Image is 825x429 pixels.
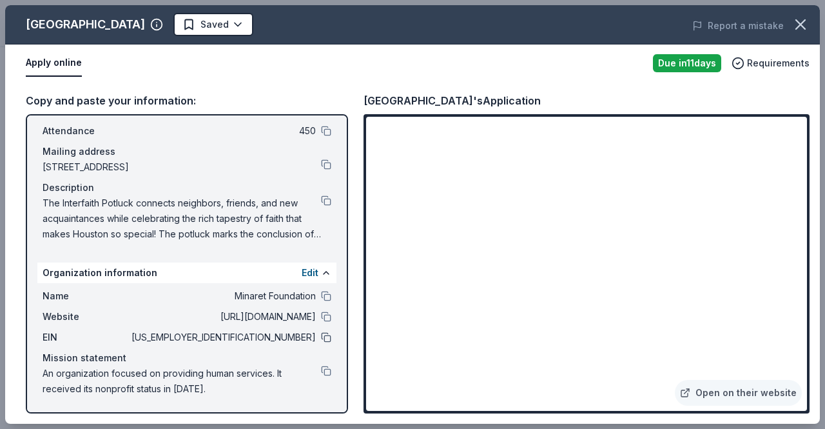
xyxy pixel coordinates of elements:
[43,180,331,195] div: Description
[732,55,810,71] button: Requirements
[43,309,129,324] span: Website
[43,366,321,397] span: An organization focused on providing human services. It received its nonprofit status in [DATE].
[129,309,316,324] span: [URL][DOMAIN_NAME]
[26,50,82,77] button: Apply online
[43,350,331,366] div: Mission statement
[364,92,541,109] div: [GEOGRAPHIC_DATA]'s Application
[200,17,229,32] span: Saved
[173,13,253,36] button: Saved
[675,380,802,406] a: Open on their website
[43,288,129,304] span: Name
[129,330,316,345] span: [US_EMPLOYER_IDENTIFICATION_NUMBER]
[43,195,321,242] span: The Interfaith Potluck connects neighbors, friends, and new acquaintances while celebrating the r...
[302,265,318,281] button: Edit
[26,14,145,35] div: [GEOGRAPHIC_DATA]
[747,55,810,71] span: Requirements
[26,92,348,109] div: Copy and paste your information:
[129,123,316,139] span: 450
[37,263,336,283] div: Organization information
[43,144,331,159] div: Mailing address
[129,288,316,304] span: Minaret Foundation
[43,123,129,139] span: Attendance
[653,54,721,72] div: Due in 11 days
[692,18,784,34] button: Report a mistake
[43,159,321,175] span: [STREET_ADDRESS]
[43,330,129,345] span: EIN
